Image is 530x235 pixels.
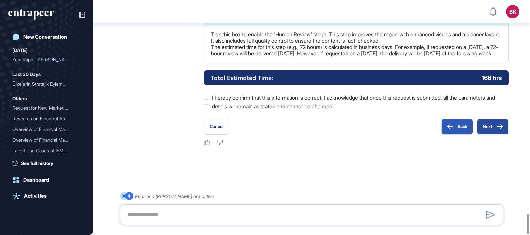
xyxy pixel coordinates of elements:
[12,124,76,135] div: Overview of Financial Man...
[12,135,76,145] div: Overview of Financial Man...
[211,31,502,57] p: Tick this box to enable the 'Human Review' stage. This step improves the report with enhanced vis...
[506,5,519,18] button: BK
[12,54,81,65] div: Yeni Rapor Talebi
[211,74,273,82] h6: Total Estimated Time:
[23,34,67,40] div: New Conversation
[204,93,509,111] label: I hereby confirm that this information is correct. I acknowledge that once this request is submit...
[12,54,76,65] div: Yeni Rapor [PERSON_NAME]
[12,103,76,113] div: Request for New Market Re...
[12,135,81,145] div: Overview of Financial Management Information Systems
[12,79,81,89] div: Ülkelerin Stratejik Eylem Planı Uygulamaları
[441,119,473,135] button: Back
[12,70,41,78] div: Last 30 Days
[23,177,49,183] div: Dashboard
[21,160,53,167] span: See full history
[12,124,81,135] div: Overview of Financial Management Information Systems
[12,145,76,156] div: Latest Use Cases of IFMIS...
[12,46,28,54] div: [DATE]
[12,95,27,103] div: Olders
[477,119,509,135] button: Next
[204,119,229,135] button: Cancel
[135,192,214,200] div: Peer and [PERSON_NAME] are active
[8,189,85,203] a: Activities
[482,74,502,82] p: 166 hrs
[12,113,76,124] div: Research on Financial Aut...
[8,173,85,187] a: Dashboard
[8,30,85,44] a: New Conversation
[12,145,81,156] div: Latest Use Cases of IFMIS Implementation
[8,9,54,20] div: entrapeer-logo
[24,193,47,199] div: Activities
[12,113,81,124] div: Research on Financial Automation Systems
[12,160,85,167] a: See full history
[12,79,76,89] div: Ülkelerin Stratejik Eylem...
[12,103,81,113] div: Request for New Market Research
